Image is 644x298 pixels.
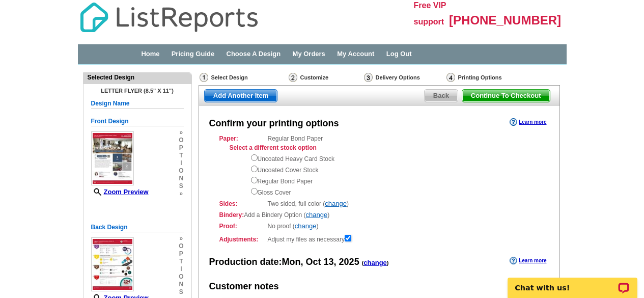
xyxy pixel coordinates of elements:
[179,288,183,296] span: s
[199,72,288,85] div: Select Design
[424,89,458,102] a: Back
[295,222,317,230] a: change
[219,222,539,231] div: No proof ( )
[364,73,373,82] img: Delivery Options
[510,257,546,265] a: Learn more
[219,210,539,220] div: Add a Bindery Option ( )
[91,237,134,291] img: small-thumb.jpg
[219,235,265,244] strong: Adjustments:
[501,266,644,298] iframe: LiveChat chat widget
[251,152,539,197] div: Uncoated Heavy Card Stock Uncoated Cover Stock Regular Bond Paper Gloss Cover
[339,257,359,267] span: 2025
[141,50,159,58] a: Home
[204,89,278,102] a: Add Another Item
[179,190,183,198] span: »
[425,90,458,102] span: Back
[83,73,191,82] div: Selected Design
[179,182,183,190] span: s
[91,99,184,109] h5: Design Name
[325,200,347,207] a: change
[219,134,539,197] div: Regular Bond Paper
[219,222,265,231] strong: Proof:
[179,129,183,137] span: »
[362,260,389,266] span: ( )
[209,280,279,293] div: Customer notes
[219,211,244,219] strong: Bindery:
[445,72,535,85] div: Printing Options
[200,73,208,82] img: Select Design
[179,235,183,242] span: »
[219,199,539,208] div: Two sided, full color ( )
[91,117,184,126] h5: Front Design
[306,211,328,219] a: change
[179,242,183,250] span: o
[91,131,134,185] img: small-thumb.jpg
[230,144,317,151] strong: Select a different stock option
[179,144,183,152] span: p
[219,134,265,143] strong: Paper:
[363,259,387,266] a: change
[91,188,149,196] a: Zoom Preview
[219,233,539,244] div: Adjust my files as necessary
[179,273,183,281] span: o
[462,90,550,102] span: Continue To Checkout
[179,152,183,159] span: t
[219,199,265,208] strong: Sides:
[179,167,183,175] span: o
[363,72,445,85] div: Delivery Options
[179,281,183,288] span: n
[414,1,446,26] span: Free VIP support
[386,50,412,58] a: Log Out
[337,50,374,58] a: My Account
[288,72,363,83] div: Customize
[227,50,281,58] a: Choose A Design
[446,73,455,82] img: Printing Options & Summary
[179,159,183,167] span: i
[205,90,277,102] span: Add Another Item
[289,73,297,82] img: Customize
[91,223,184,232] h5: Back Design
[306,257,321,267] span: Oct
[510,118,546,126] a: Learn more
[179,265,183,273] span: i
[209,117,339,130] div: Confirm your printing options
[324,257,337,267] span: 13,
[91,88,184,94] h4: Letter Flyer (8.5" x 11")
[172,50,215,58] a: Pricing Guide
[449,13,561,27] span: [PHONE_NUMBER]
[179,175,183,182] span: n
[209,256,389,269] div: Production date:
[293,50,325,58] a: My Orders
[179,250,183,258] span: p
[179,137,183,144] span: o
[179,258,183,265] span: t
[282,257,303,267] span: Mon,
